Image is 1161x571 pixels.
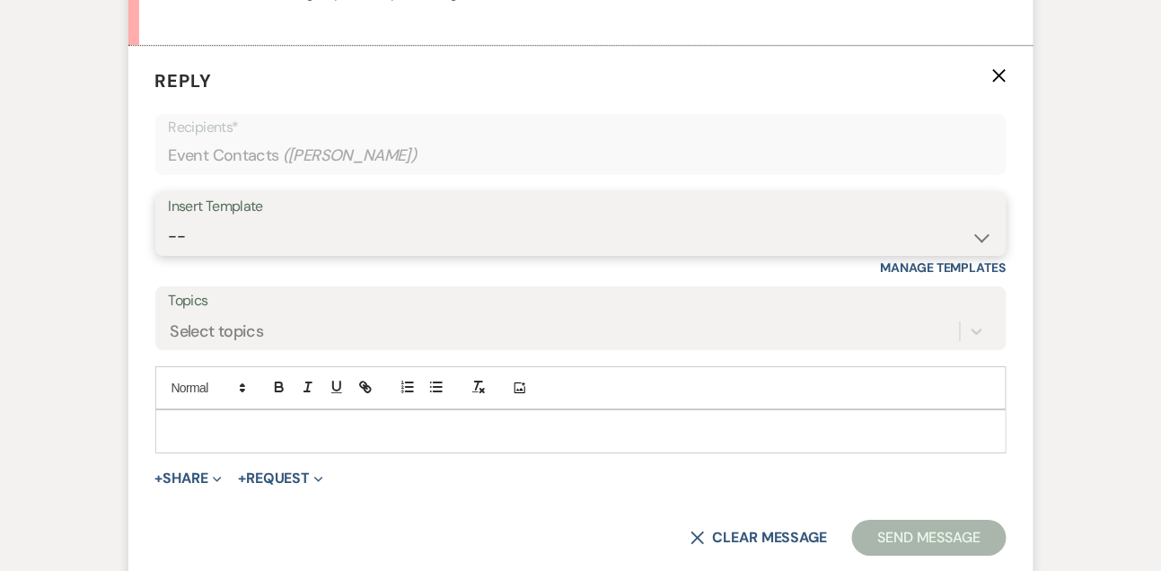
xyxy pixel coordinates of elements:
[283,144,418,168] span: ( [PERSON_NAME] )
[881,259,1007,276] a: Manage Templates
[238,471,246,486] span: +
[690,531,827,545] button: Clear message
[169,116,993,139] p: Recipients*
[155,471,163,486] span: +
[171,320,264,344] div: Select topics
[238,471,323,486] button: Request
[169,288,993,314] label: Topics
[169,194,993,220] div: Insert Template
[155,471,223,486] button: Share
[155,69,213,92] span: Reply
[169,138,993,173] div: Event Contacts
[852,520,1006,556] button: Send Message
